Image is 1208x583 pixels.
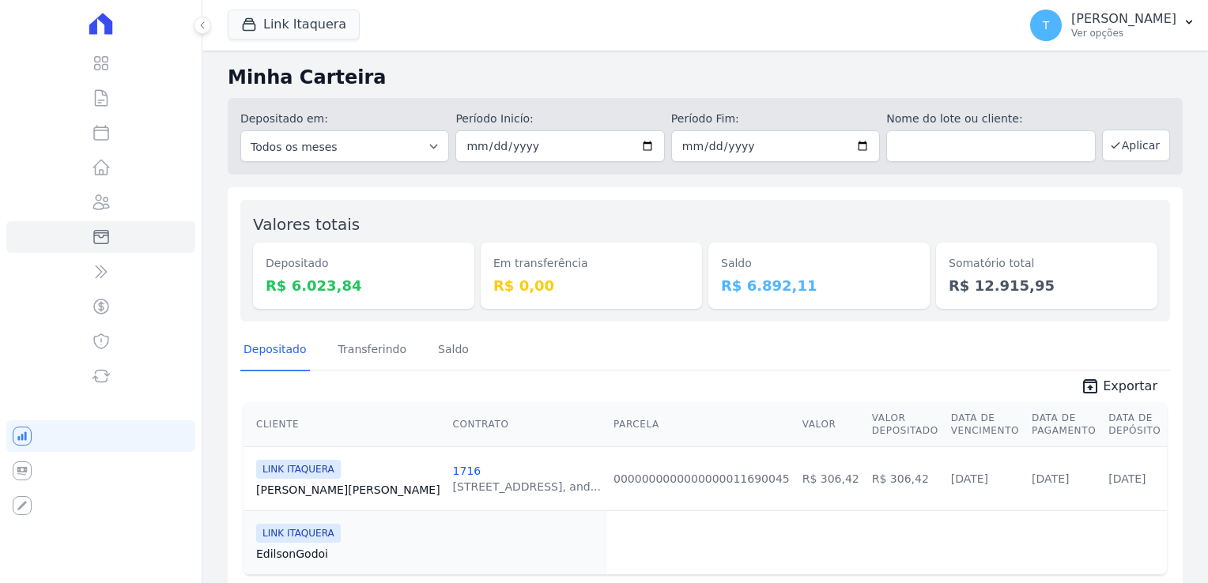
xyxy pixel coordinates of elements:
[886,111,1095,127] label: Nome do lote ou cliente:
[796,402,866,447] th: Valor
[493,275,689,296] dd: R$ 0,00
[1068,377,1170,399] a: unarchive Exportar
[447,402,607,447] th: Contrato
[866,402,945,447] th: Valor Depositado
[243,402,447,447] th: Cliente
[435,330,472,371] a: Saldo
[951,472,988,485] a: [DATE]
[1025,402,1102,447] th: Data de Pagamento
[335,330,410,371] a: Transferindo
[256,546,440,562] a: EdilsonGodoi
[671,111,880,127] label: Período Fim:
[607,402,796,447] th: Parcela
[1108,472,1146,485] a: [DATE]
[228,9,360,39] button: Link Itaquera
[1032,472,1069,485] a: [DATE]
[240,112,328,125] label: Depositado em:
[945,402,1025,447] th: Data de Vencimento
[266,255,462,272] dt: Depositado
[1071,11,1176,27] p: [PERSON_NAME]
[256,460,341,479] span: LINK ITAQUERA
[228,63,1183,92] h2: Minha Carteira
[455,111,664,127] label: Período Inicío:
[949,275,1145,296] dd: R$ 12.915,95
[796,446,866,510] td: R$ 306,42
[240,330,310,371] a: Depositado
[256,482,440,498] a: [PERSON_NAME][PERSON_NAME]
[493,255,689,272] dt: Em transferência
[453,465,481,477] a: 1716
[256,524,341,543] span: LINK ITAQUERA
[721,255,917,272] dt: Saldo
[1081,377,1100,396] i: unarchive
[866,446,945,510] td: R$ 306,42
[253,215,360,234] label: Valores totais
[721,275,917,296] dd: R$ 6.892,11
[613,472,790,485] a: 0000000000000000011690045
[949,255,1145,272] dt: Somatório total
[266,275,462,296] dd: R$ 6.023,84
[1102,402,1167,447] th: Data de Depósito
[453,479,601,495] div: [STREET_ADDRESS], and...
[1103,377,1157,396] span: Exportar
[1043,20,1050,31] span: T
[1102,130,1170,161] button: Aplicar
[1017,3,1208,47] button: T [PERSON_NAME] Ver opções
[1071,27,1176,39] p: Ver opções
